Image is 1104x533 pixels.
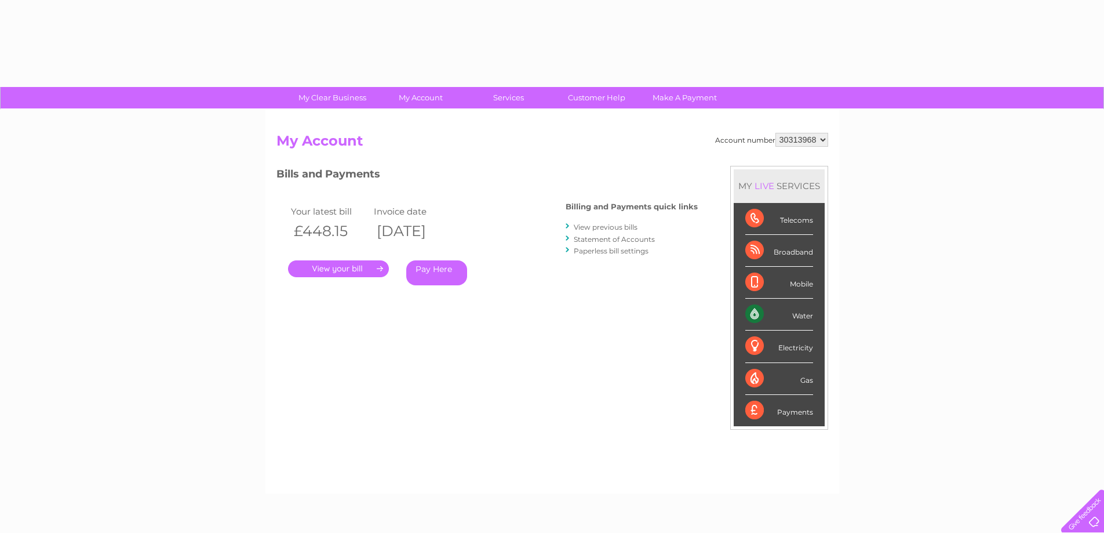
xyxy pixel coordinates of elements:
td: Invoice date [371,204,454,219]
div: MY SERVICES [734,169,825,202]
a: . [288,260,389,277]
a: Services [461,87,556,108]
a: View previous bills [574,223,637,231]
div: LIVE [752,180,777,191]
h2: My Account [276,133,828,155]
td: Your latest bill [288,204,371,219]
th: [DATE] [371,219,454,243]
div: Mobile [745,267,813,299]
th: £448.15 [288,219,371,243]
div: Gas [745,363,813,395]
a: Pay Here [406,260,467,285]
a: Statement of Accounts [574,235,655,244]
a: My Clear Business [285,87,380,108]
div: Water [745,299,813,331]
h4: Billing and Payments quick links [566,202,698,211]
h3: Bills and Payments [276,166,698,186]
div: Telecoms [745,203,813,235]
div: Broadband [745,235,813,267]
a: Paperless bill settings [574,246,648,255]
div: Electricity [745,331,813,362]
a: Customer Help [549,87,644,108]
a: My Account [373,87,468,108]
a: Make A Payment [637,87,733,108]
div: Payments [745,395,813,426]
div: Account number [715,133,828,147]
